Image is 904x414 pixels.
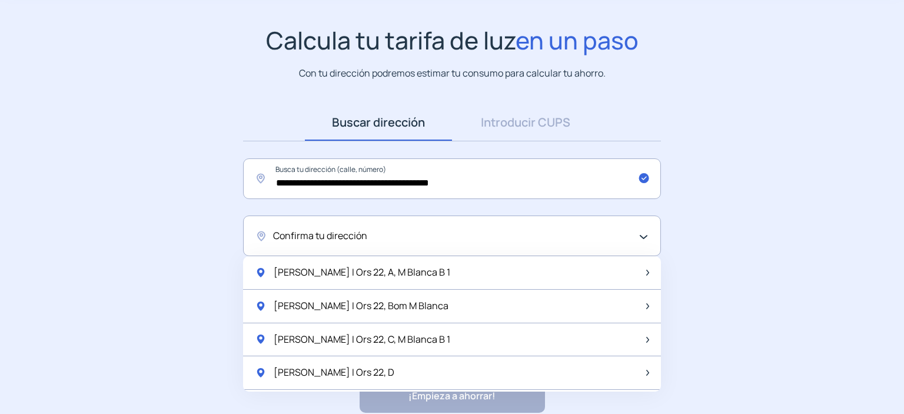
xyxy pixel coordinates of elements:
img: location-pin-green.svg [255,367,267,379]
h1: Calcula tu tarifa de luz [266,26,639,55]
span: Confirma tu dirección [273,228,367,244]
img: location-pin-green.svg [255,267,267,279]
img: location-pin-green.svg [255,333,267,345]
span: en un paso [516,24,639,57]
img: arrow-next-item.svg [646,337,649,343]
p: Con tu dirección podremos estimar tu consumo para calcular tu ahorro. [299,66,606,81]
span: [PERSON_NAME] I Ors 22, A, M Blanca B 1 [274,265,450,280]
img: location-pin-green.svg [255,300,267,312]
img: arrow-next-item.svg [646,370,649,376]
img: arrow-next-item.svg [646,270,649,276]
a: Introducir CUPS [452,104,599,141]
span: [PERSON_NAME] I Ors 22, D [274,365,394,380]
span: [PERSON_NAME] I Ors 22, C, M Blanca B 1 [274,332,450,347]
span: [PERSON_NAME] I Ors 22, Bom M Blanca [274,299,448,314]
a: Buscar dirección [305,104,452,141]
img: arrow-next-item.svg [646,303,649,309]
